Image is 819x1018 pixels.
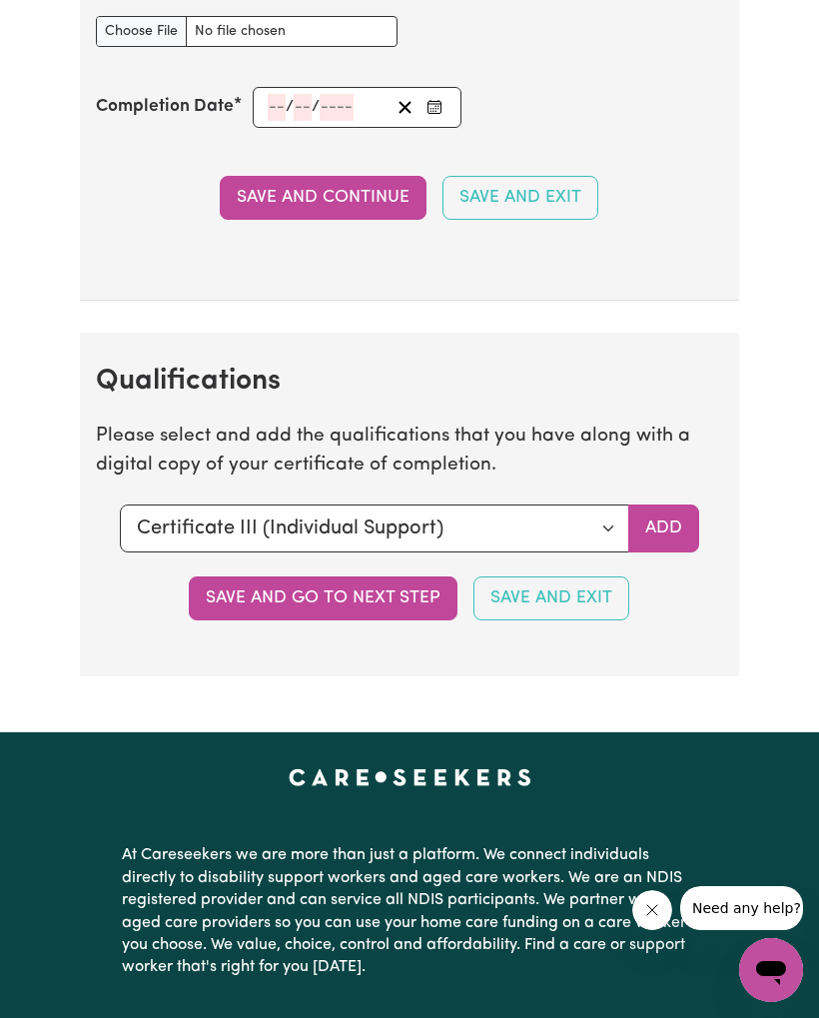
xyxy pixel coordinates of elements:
[220,176,426,220] button: Save and Continue
[312,98,320,116] span: /
[390,94,420,121] button: Clear date
[122,836,697,986] p: At Careseekers we are more than just a platform. We connect individuals directly to disability su...
[286,98,294,116] span: /
[420,94,448,121] button: Enter the Completion Date of your CPR Course
[96,423,722,481] p: Please select and add the qualifications that you have along with a digital copy of your certific...
[189,576,457,620] button: Save and go to next step
[289,768,531,784] a: Careseekers home page
[294,94,312,121] input: --
[680,886,803,930] iframe: Message from company
[473,576,629,620] button: Save and Exit
[96,94,234,120] label: Completion Date
[96,365,722,399] h2: Qualifications
[632,890,672,930] iframe: Close message
[268,94,286,121] input: --
[739,938,803,1002] iframe: Button to launch messaging window
[442,176,598,220] button: Save and Exit
[320,94,354,121] input: ----
[628,505,699,552] button: Add selected qualification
